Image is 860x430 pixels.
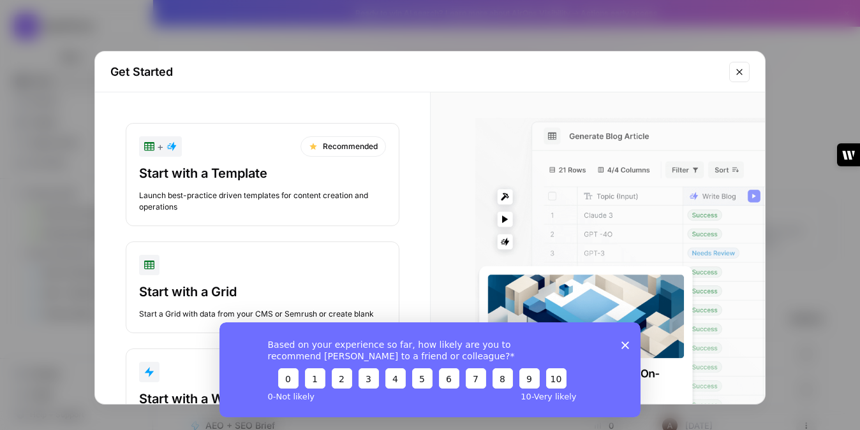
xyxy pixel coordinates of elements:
div: Start a Grid with data from your CMS or Semrush or create blank [139,308,386,320]
div: Recommended [300,136,386,157]
div: Launch best-practice driven templates for content creation and operations [139,190,386,213]
div: + [144,139,177,154]
div: Start with a Grid [139,283,386,301]
div: Start with a Template [139,164,386,182]
button: Start with a GridStart a Grid with data from your CMS or Semrush or create blank [126,241,399,333]
div: Start with a Workflow [139,390,386,408]
button: +RecommendedStart with a TemplateLaunch best-practice driven templates for content creation and o... [126,123,399,226]
iframe: Survey from AirOps [219,322,641,417]
button: Close modal [729,62,750,82]
h2: Get Started [110,63,722,81]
